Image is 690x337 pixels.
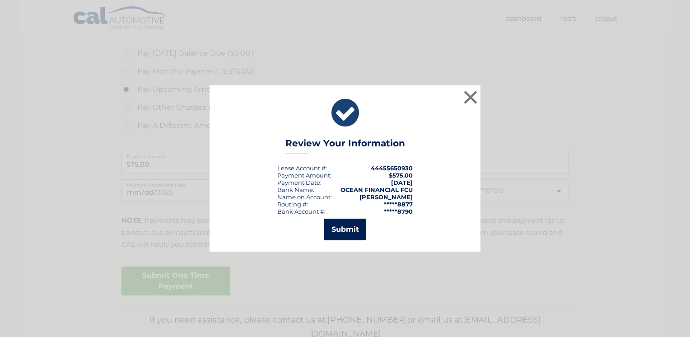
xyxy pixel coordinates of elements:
[324,219,366,240] button: Submit
[462,88,480,106] button: ×
[371,164,413,172] strong: 44455650930
[277,201,308,208] div: Routing #:
[359,193,413,201] strong: [PERSON_NAME]
[285,138,405,154] h3: Review Your Information
[277,172,331,179] div: Payment Amount:
[277,193,332,201] div: Name on Account:
[277,179,320,186] span: Payment Date
[277,186,314,193] div: Bank Name:
[277,208,326,215] div: Bank Account #:
[340,186,413,193] strong: OCEAN FINANCIAL FCU
[391,179,413,186] span: [DATE]
[389,172,413,179] span: $575.00
[277,164,327,172] div: Lease Account #:
[277,179,322,186] div: :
